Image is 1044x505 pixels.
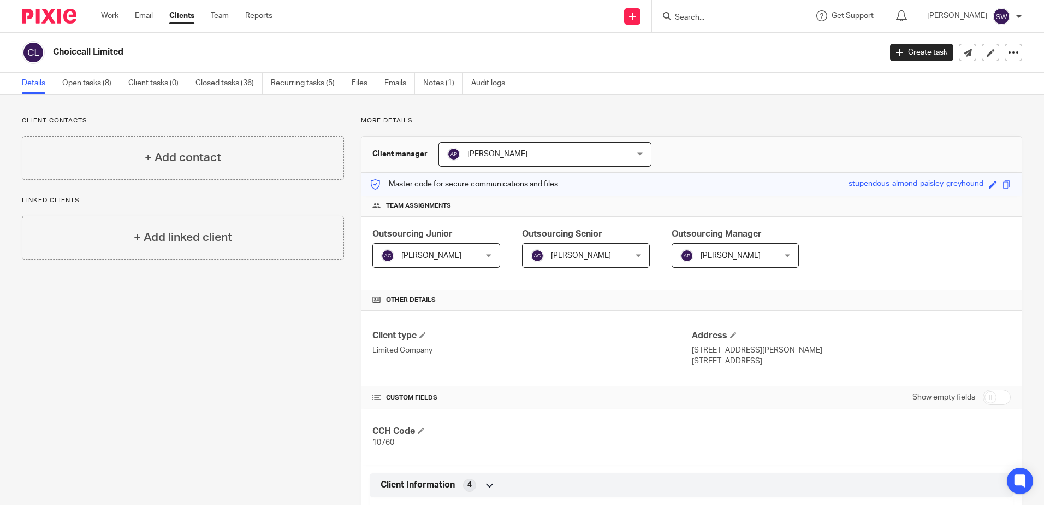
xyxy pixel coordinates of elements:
[372,394,691,402] h4: CUSTOM FIELDS
[372,345,691,356] p: Limited Company
[692,345,1011,356] p: [STREET_ADDRESS][PERSON_NAME]
[352,73,376,94] a: Files
[674,13,772,23] input: Search
[195,73,263,94] a: Closed tasks (36)
[927,10,987,21] p: [PERSON_NAME]
[211,10,229,21] a: Team
[384,73,415,94] a: Emails
[22,9,76,24] img: Pixie
[471,73,513,94] a: Audit logs
[467,479,472,490] span: 4
[386,296,436,304] span: Other details
[447,148,460,161] img: svg%3E
[134,229,232,246] h4: + Add linked client
[701,252,761,260] span: [PERSON_NAME]
[692,330,1011,342] h4: Address
[101,10,118,21] a: Work
[245,10,272,21] a: Reports
[22,41,45,64] img: svg%3E
[372,426,691,437] h4: CCH Code
[62,73,120,94] a: Open tasks (8)
[370,179,558,190] p: Master code for secure communications and files
[169,10,194,21] a: Clients
[849,178,983,191] div: stupendous-almond-paisley-greyhound
[692,356,1011,367] p: [STREET_ADDRESS]
[128,73,187,94] a: Client tasks (0)
[386,202,451,210] span: Team assignments
[890,44,953,61] a: Create task
[423,73,463,94] a: Notes (1)
[467,150,527,158] span: [PERSON_NAME]
[361,116,1022,125] p: More details
[372,330,691,342] h4: Client type
[522,230,602,238] span: Outsourcing Senior
[372,439,394,447] span: 10760
[531,249,544,262] img: svg%3E
[53,46,709,58] h2: Choiceall Limited
[22,116,344,125] p: Client contacts
[135,10,153,21] a: Email
[993,8,1010,25] img: svg%3E
[22,73,54,94] a: Details
[401,252,461,260] span: [PERSON_NAME]
[372,230,453,238] span: Outsourcing Junior
[381,249,394,262] img: svg%3E
[680,249,693,262] img: svg%3E
[551,252,611,260] span: [PERSON_NAME]
[832,12,874,20] span: Get Support
[912,392,975,403] label: Show empty fields
[381,479,455,491] span: Client Information
[372,149,428,160] h3: Client manager
[22,196,344,205] p: Linked clients
[672,230,762,238] span: Outsourcing Manager
[271,73,343,94] a: Recurring tasks (5)
[145,149,221,166] h4: + Add contact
